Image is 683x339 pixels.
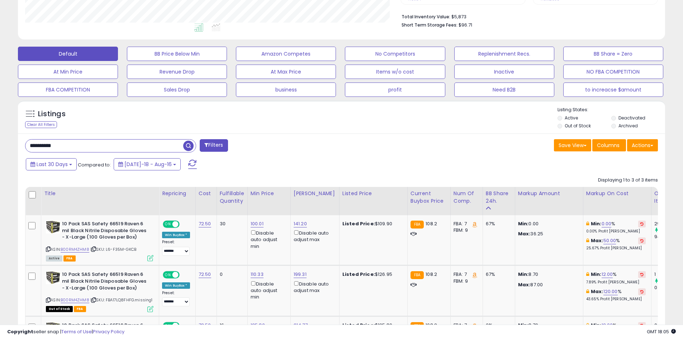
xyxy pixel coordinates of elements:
a: 12.00 [602,271,613,278]
p: 25.67% Profit [PERSON_NAME] [586,246,646,251]
th: The percentage added to the cost of goods (COGS) that forms the calculator for Min & Max prices. [583,187,651,215]
button: Amazon Competes [236,47,336,61]
label: Archived [618,123,638,129]
button: Items w/o cost [345,65,445,79]
b: 10 Pack SAS Safety 66519 Raven 6 mil Black Nitrile Disposable Gloves - X-Large (100 Gloves per Box) [62,271,149,293]
button: Last 30 Days [26,158,77,170]
b: Listed Price: [342,220,375,227]
button: Actions [627,139,658,151]
div: $126.95 [342,271,402,278]
p: 87.00 [518,282,578,288]
div: % [586,237,646,251]
span: OFF [179,221,190,227]
div: FBM: 9 [454,278,477,284]
button: business [236,83,336,97]
b: Max: [591,237,603,244]
button: At Max Price [236,65,336,79]
small: FBA [411,271,424,279]
div: Current Buybox Price [411,190,447,205]
span: OFF [179,272,190,278]
small: FBA [411,221,424,229]
div: Disable auto adjust min [251,280,285,301]
button: NO FBA COMPETITION [563,65,663,79]
label: Out of Stock [565,123,591,129]
button: BB Share = Zero [563,47,663,61]
p: 0.00% Profit [PERSON_NAME] [586,229,646,234]
strong: Copyright [7,328,33,335]
div: [PERSON_NAME] [294,190,336,197]
div: ASIN: [46,271,153,311]
div: Cost [199,190,214,197]
span: | SKU: FBA17LQ8FHFG.missing1 [90,297,153,303]
a: Terms of Use [61,328,92,335]
p: 0.00 [518,221,578,227]
button: No Competitors [345,47,445,61]
a: 199.31 [294,271,307,278]
button: [DATE]-18 - Aug-16 [114,158,181,170]
button: Columns [592,139,626,151]
button: profit [345,83,445,97]
a: 110.33 [251,271,264,278]
div: Markup on Cost [586,190,648,197]
span: 2025-09-16 18:05 GMT [647,328,676,335]
div: BB Share 24h. [486,190,512,205]
div: $109.90 [342,221,402,227]
div: Displaying 1 to 3 of 3 items [598,177,658,184]
div: % [586,271,646,284]
div: Preset: [162,291,190,307]
button: to increacse $amount [563,83,663,97]
span: Compared to: [78,161,111,168]
strong: Max: [518,281,531,288]
div: Min Price [251,190,288,197]
div: Win BuyBox * [162,232,190,238]
span: [DATE]-18 - Aug-16 [124,161,172,168]
span: All listings that are currently out of stock and unavailable for purchase on Amazon [46,306,73,312]
div: % [586,288,646,302]
span: 108.2 [426,271,437,278]
div: FBM: 9 [454,227,477,234]
p: 43.65% Profit [PERSON_NAME] [586,297,646,302]
div: Markup Amount [518,190,580,197]
img: 51H4sXfwpsL._SL40_.jpg [46,271,60,284]
button: Default [18,47,118,61]
div: Num of Comp. [454,190,480,205]
b: Max: [591,288,603,295]
span: ON [163,272,172,278]
p: 36.25 [518,231,578,237]
b: 10 Pack SAS Safety 66519 Raven 6 mil Black Nitrile Disposable Gloves - X-Large (100 Gloves per Box) [62,221,149,243]
p: 8.70 [518,271,578,278]
b: Min: [591,271,602,278]
a: 141.20 [294,220,307,227]
div: Clear All Filters [25,121,57,128]
button: Filters [200,139,228,152]
div: 67% [486,221,509,227]
strong: Min: [518,220,529,227]
span: FBA [63,255,76,262]
button: Need B2B [454,83,554,97]
button: Inactive [454,65,554,79]
button: Save View [554,139,591,151]
b: Short Term Storage Fees: [402,22,457,28]
div: FBA: 7 [454,221,477,227]
p: Listing States: [558,107,665,113]
img: 51H4sXfwpsL._SL40_.jpg [46,221,60,234]
div: Listed Price [342,190,404,197]
div: Preset: [162,240,190,256]
button: Revenue Drop [127,65,227,79]
div: seller snap | | [7,329,124,335]
h5: Listings [38,109,66,119]
div: 67% [486,271,509,278]
a: 72.50 [199,271,211,278]
strong: Max: [518,230,531,237]
b: Min: [591,220,602,227]
b: Total Inventory Value: [402,14,450,20]
strong: Min: [518,271,529,278]
label: Active [565,115,578,121]
button: Sales Drop [127,83,227,97]
a: 120.00 [603,288,618,295]
div: Disable auto adjust max [294,229,334,243]
span: ON [163,221,172,227]
div: 0 [220,271,242,278]
div: % [586,221,646,234]
span: | SKU: L6-F35M-GKCB [90,246,136,252]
